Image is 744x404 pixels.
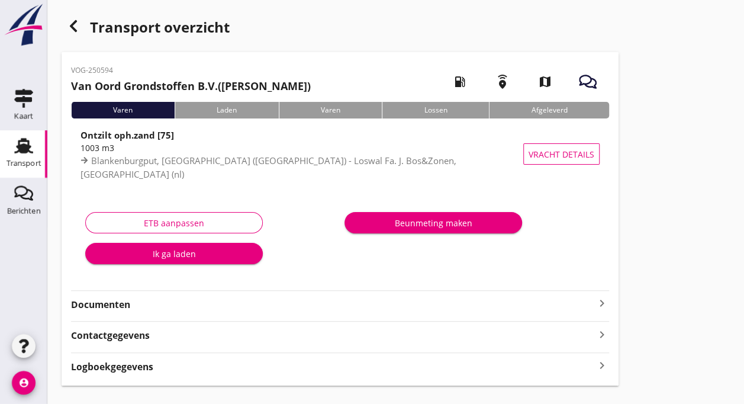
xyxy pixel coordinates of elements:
[595,326,609,342] i: keyboard_arrow_right
[95,217,253,229] div: ETB aanpassen
[279,102,382,118] div: Varen
[14,112,33,120] div: Kaart
[175,102,279,118] div: Laden
[71,298,595,312] strong: Documenten
[71,65,311,76] p: VOG-250594
[529,148,594,161] span: Vracht details
[529,65,562,98] i: map
[85,212,263,233] button: ETB aanpassen
[80,142,529,154] div: 1003 m3
[486,65,519,98] i: emergency_share
[80,155,456,180] span: Blankenburgput, [GEOGRAPHIC_DATA] ([GEOGRAPHIC_DATA]) - Loswal Fa. J. Bos&Zonen, [GEOGRAPHIC_DATA...
[80,129,174,141] strong: Ontzilt oph.zand [75]
[382,102,489,118] div: Lossen
[489,102,609,118] div: Afgeleverd
[85,243,263,264] button: Ik ga laden
[595,358,609,374] i: keyboard_arrow_right
[7,159,41,167] div: Transport
[354,217,513,229] div: Beunmeting maken
[71,79,218,93] strong: Van Oord Grondstoffen B.V.
[71,329,150,342] strong: Contactgegevens
[7,207,41,214] div: Berichten
[95,248,253,260] div: Ik ga laden
[344,212,522,233] button: Beunmeting maken
[523,143,600,165] button: Vracht details
[12,371,36,395] i: account_circle
[443,65,476,98] i: local_gas_station
[71,102,175,118] div: Varen
[71,78,311,94] h2: ([PERSON_NAME])
[595,296,609,310] i: keyboard_arrow_right
[71,360,153,374] strong: Logboekgegevens
[71,128,609,180] a: Ontzilt oph.zand [75]1003 m3Blankenburgput, [GEOGRAPHIC_DATA] ([GEOGRAPHIC_DATA]) - Loswal Fa. J....
[62,14,619,43] div: Transport overzicht
[2,3,45,47] img: logo-small.a267ee39.svg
